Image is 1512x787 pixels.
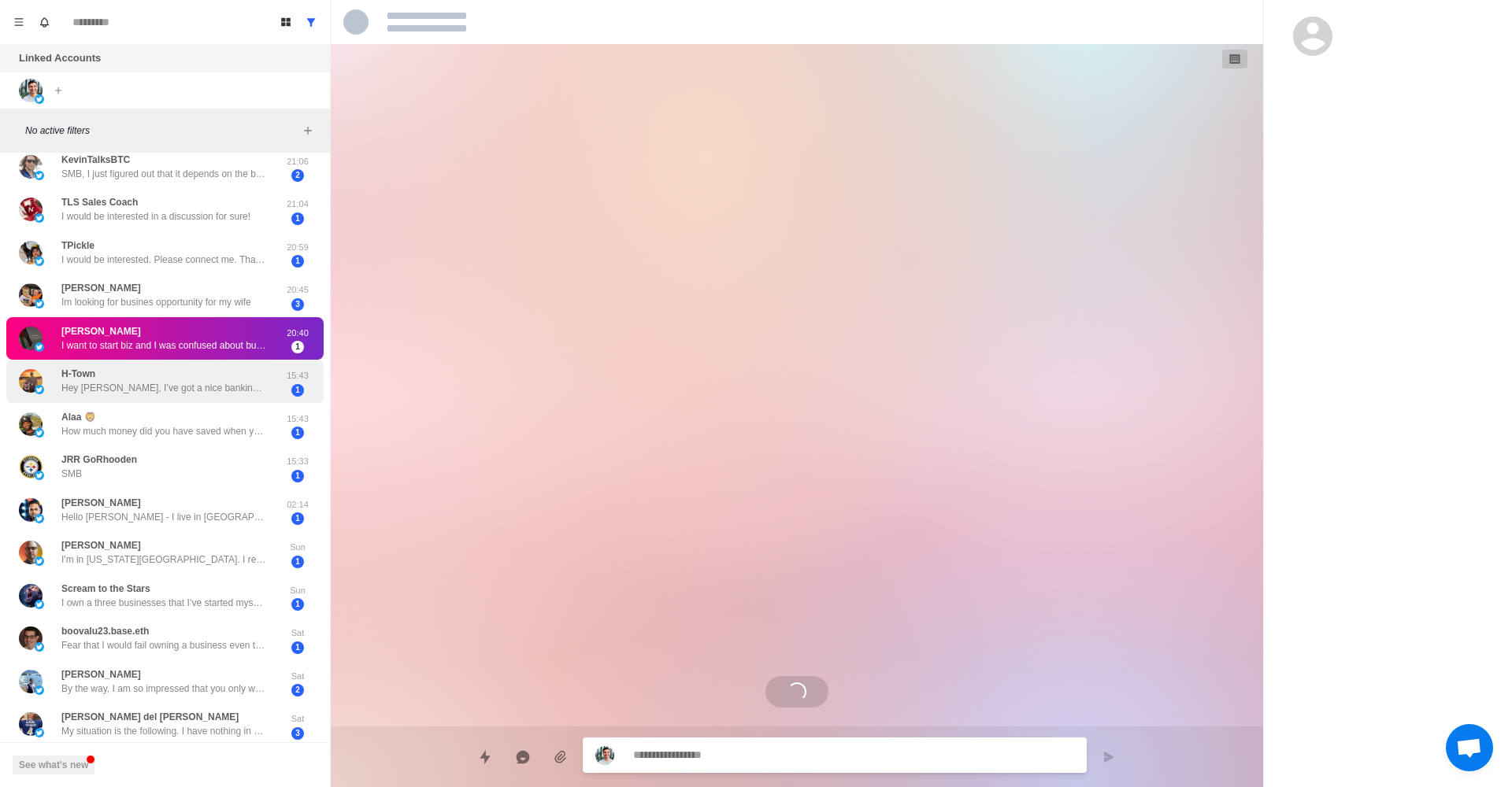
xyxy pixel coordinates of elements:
img: picture [35,385,44,394]
img: picture [35,471,44,480]
p: Im looking for busines opportunity for my wife [61,295,251,309]
p: I own a three businesses that I’ve started myself. I’m launching another business with two others... [61,596,266,610]
img: picture [19,155,43,179]
p: 20:59 [278,241,317,254]
span: 1 [291,427,304,439]
p: How much money did you have saved when you quit and opened the nail salon? [61,424,266,438]
p: 20:40 [278,327,317,340]
p: KevinTalksBTC [61,153,130,167]
img: picture [19,79,43,102]
p: Sat [278,670,317,683]
p: [PERSON_NAME] [61,538,141,552]
img: picture [19,498,43,522]
span: 1 [291,512,304,525]
img: picture [19,327,43,350]
span: 2 [291,684,304,696]
p: Sat [278,712,317,726]
img: picture [19,626,43,650]
img: picture [19,455,43,478]
span: 1 [291,556,304,568]
p: Sun [278,584,317,597]
p: Linked Accounts [19,50,101,66]
p: Alaa 🦁 [61,410,96,424]
img: picture [35,514,44,523]
img: picture [19,369,43,393]
p: SMB [61,467,82,481]
img: picture [19,712,43,736]
span: 1 [291,384,304,397]
p: 02:14 [278,498,317,512]
img: picture [19,670,43,693]
img: picture [35,685,44,695]
p: Scream to the Stars [61,582,150,596]
span: 3 [291,727,304,740]
p: 20:45 [278,283,317,297]
p: By the way, I am so impressed that you only work 20 hours a week and earn 800k/yr. It’s unbelieva... [61,682,266,696]
img: picture [35,94,44,104]
span: 1 [291,470,304,482]
img: picture [35,642,44,652]
p: Sat [278,626,317,640]
p: JRR GoRhooden [61,453,137,467]
p: I'm in [US_STATE][GEOGRAPHIC_DATA]. I reached out because I love the game and I love playing it w... [61,552,266,567]
p: I would be interested in a discussion for sure! [61,209,250,224]
img: picture [19,541,43,564]
button: Add account [49,81,68,100]
p: I want to start biz and I was confused about buying business or building biz from scratch I live ... [61,338,266,353]
span: 1 [291,598,304,611]
p: Hey [PERSON_NAME], I’ve got a nice banking job. Pays $300k +. 41 and always interested in acquiri... [61,381,266,395]
button: Quick replies [469,741,501,773]
p: TPickle [61,238,94,253]
img: picture [35,257,44,266]
p: [PERSON_NAME] [61,281,141,295]
button: Send message [1093,741,1125,773]
span: 1 [291,212,304,225]
img: picture [19,241,43,264]
img: picture [35,299,44,309]
button: Reply with AI [507,741,539,773]
p: Sun [278,541,317,554]
img: picture [19,283,43,307]
p: [PERSON_NAME] [61,324,141,338]
p: Fear that I would fail owning a business even though my dad had experience owning and running sma... [61,638,266,652]
p: 21:06 [278,155,317,168]
img: picture [19,412,43,436]
img: picture [35,213,44,223]
img: picture [35,600,44,609]
p: SMB, I just figured out that it depends on the business's cash flow not mine haha 🤦‍♂️ [61,167,266,181]
p: [PERSON_NAME] del [PERSON_NAME] [61,710,239,724]
p: boovalu23.base.eth [61,624,149,638]
p: My situation is the following. I have nothing in savings. I am taking out from IRA (with it's res... [61,724,266,738]
img: picture [19,198,43,221]
p: TLS Sales Coach [61,195,138,209]
button: Board View [273,9,298,35]
span: 3 [291,298,304,311]
span: 1 [291,255,304,268]
img: picture [35,342,44,352]
p: No active filters [25,124,298,138]
img: picture [35,171,44,180]
img: picture [35,556,44,566]
p: 21:04 [278,198,317,211]
button: Add media [545,741,576,773]
p: Hello [PERSON_NAME] - I live in [GEOGRAPHIC_DATA] and not willing to move to [GEOGRAPHIC_DATA] in... [61,510,266,524]
p: [PERSON_NAME] [61,667,141,682]
img: picture [35,728,44,737]
button: Notifications [31,9,57,35]
p: 15:43 [278,412,317,426]
p: [PERSON_NAME] [61,496,141,510]
p: H-Town [61,367,95,381]
img: picture [19,584,43,608]
span: 1 [291,341,304,353]
span: 1 [291,641,304,654]
img: picture [595,746,614,765]
button: Menu [6,9,31,35]
p: I would be interested. Please connect me. Thank you. Email: [PERSON_NAME][EMAIL_ADDRESS][PERSON_N... [61,253,266,267]
span: 2 [291,169,304,182]
div: Open chat [1446,724,1493,771]
img: picture [35,428,44,438]
button: See what's new [13,756,94,774]
button: Add filters [298,121,317,140]
button: Show all conversations [298,9,324,35]
p: 15:43 [278,369,317,382]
